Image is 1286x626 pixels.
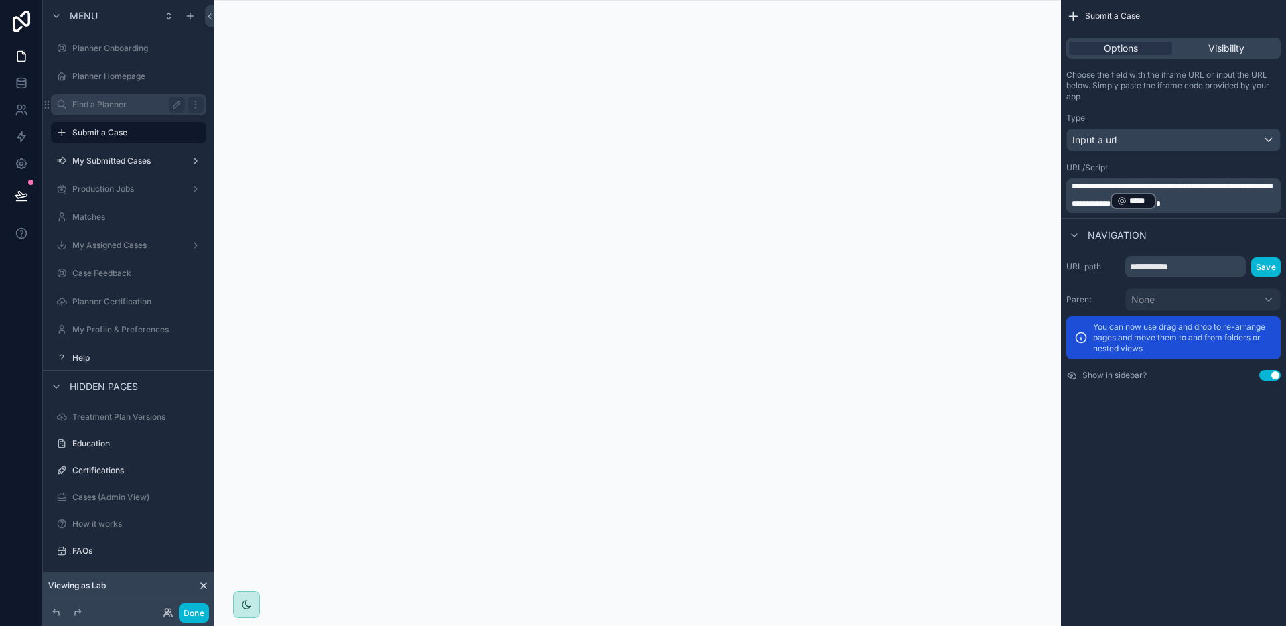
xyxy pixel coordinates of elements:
[51,406,206,428] a: Treatment Plan Versions
[1088,229,1147,242] span: Navigation
[72,240,185,251] label: My Assigned Cases
[51,235,206,256] a: My Assigned Cases
[1082,370,1147,381] label: Show in sidebar?
[72,353,204,363] label: Help
[51,291,206,312] a: Planner Certification
[1066,162,1108,173] label: URL/Script
[70,9,98,23] span: Menu
[72,546,204,556] label: FAQs
[72,184,185,194] label: Production Jobs
[1093,322,1273,354] p: You can now use drag and drop to re-arrange pages and move them to and from folders or nested views
[1066,294,1120,305] label: Parent
[51,567,206,588] a: Support Queries & Feature Requests
[72,127,198,138] label: Submit a Case
[72,492,204,503] label: Cases (Admin View)
[51,122,206,143] a: Submit a Case
[72,99,180,110] label: Find a Planner
[1085,11,1140,21] span: Submit a Case
[70,380,138,393] span: Hidden pages
[1066,261,1120,272] label: URL path
[51,178,206,200] a: Production Jobs
[72,438,204,449] label: Education
[51,347,206,369] a: Help
[72,519,204,529] label: How it works
[1066,70,1281,102] p: Choose the field with the iframe URL or input the URL below. Simply paste the iframe code provide...
[51,433,206,454] a: Education
[1104,42,1138,55] span: Options
[72,155,185,166] label: My Submitted Cases
[1208,42,1244,55] span: Visibility
[51,513,206,535] a: How it works
[1251,257,1281,277] button: Save
[72,43,204,54] label: Planner Onboarding
[51,319,206,340] a: My Profile & Preferences
[72,212,204,223] label: Matches
[1072,133,1117,147] span: Input a url
[51,66,206,87] a: Planner Homepage
[1125,288,1281,311] button: None
[51,460,206,481] a: Certifications
[51,206,206,228] a: Matches
[72,412,204,422] label: Treatment Plan Versions
[72,296,204,307] label: Planner Certification
[72,268,204,279] label: Case Feedback
[51,487,206,508] a: Cases (Admin View)
[51,94,206,115] a: Find a Planner
[51,38,206,59] a: Planner Onboarding
[179,603,209,623] button: Done
[51,150,206,172] a: My Submitted Cases
[1131,293,1155,306] span: None
[72,324,204,335] label: My Profile & Preferences
[48,580,106,591] span: Viewing as Lab
[1066,113,1085,123] label: Type
[1066,178,1281,213] div: scrollable content
[51,540,206,562] a: FAQs
[72,71,204,82] label: Planner Homepage
[72,465,204,476] label: Certifications
[1066,129,1281,151] button: Input a url
[51,263,206,284] a: Case Feedback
